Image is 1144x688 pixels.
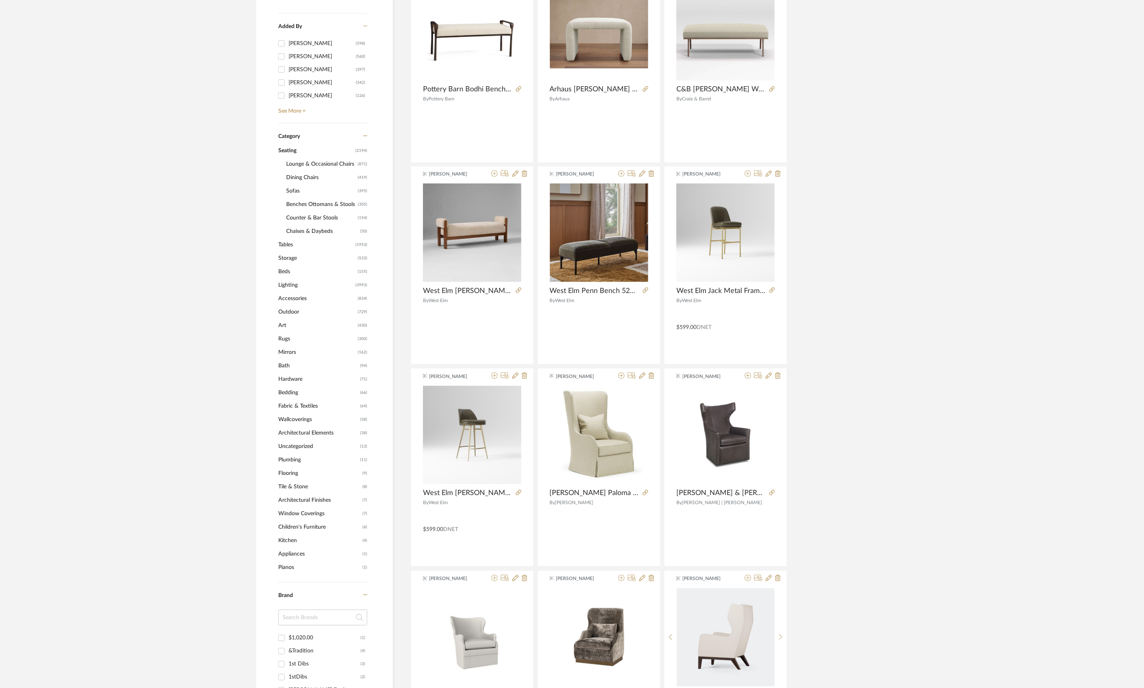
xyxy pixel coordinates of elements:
[278,319,356,332] span: Art
[289,645,361,658] div: &Tradition
[360,440,367,453] span: (13)
[362,467,367,480] span: (9)
[361,645,365,658] div: (4)
[555,298,575,303] span: West Elm
[289,89,356,102] div: [PERSON_NAME]
[278,593,293,598] span: Brand
[278,493,361,507] span: Architectural Finishes
[361,671,365,684] div: (2)
[278,440,358,453] span: Uncategorized
[278,238,353,251] span: Tables
[358,212,367,224] span: (154)
[683,170,732,178] span: [PERSON_NAME]
[550,85,640,94] span: Arhaus [PERSON_NAME] Ottoman 30W21D19H
[278,520,361,534] span: Children's Furniture
[550,183,648,282] img: West Elm Penn Bench 52W18D17H
[289,658,361,671] div: 1st Dibs
[358,292,367,305] span: (834)
[676,489,766,497] span: [PERSON_NAME] & [PERSON_NAME] Memory Swivel Chair #6555-MS 29.5"W x 38.5"D x 43.5"H
[356,50,365,63] div: (560)
[278,547,361,561] span: Appliances
[361,632,365,645] div: (1)
[429,575,479,582] span: [PERSON_NAME]
[278,372,358,386] span: Hardware
[286,225,358,238] span: Chaises & Daybeds
[360,359,367,372] span: (94)
[676,298,682,303] span: By
[289,671,361,684] div: 1stDibs
[278,426,358,440] span: Architectural Elements
[360,413,367,426] span: (58)
[682,298,701,303] span: West Elm
[423,96,429,101] span: By
[676,96,682,101] span: By
[555,500,594,505] span: [PERSON_NAME]
[278,346,356,359] span: Mirrors
[356,63,365,76] div: (397)
[358,252,367,265] span: (533)
[278,305,356,319] span: Outdoor
[360,373,367,386] span: (71)
[358,198,367,211] span: (305)
[278,251,356,265] span: Storage
[362,494,367,507] span: (7)
[556,575,606,582] span: [PERSON_NAME]
[423,500,429,505] span: By
[550,96,555,101] span: By
[276,102,367,115] a: See More +
[362,561,367,574] span: (1)
[289,76,356,89] div: [PERSON_NAME]
[550,500,555,505] span: By
[554,386,644,484] img: Holly Hunt Paloma Lounge Chair #5602 31"W x 38"D x 500.5"H
[360,386,367,399] span: (66)
[360,427,367,439] span: (38)
[429,500,448,505] span: West Elm
[278,534,361,547] span: Kitchen
[358,158,367,170] span: (871)
[278,24,302,29] span: Added By
[550,298,555,303] span: By
[289,63,356,76] div: [PERSON_NAME]
[429,96,455,101] span: Pottery Barn
[362,507,367,520] span: (7)
[361,658,365,671] div: (3)
[286,211,356,225] span: Counter & Bar Stools
[423,489,513,497] span: West Elm [PERSON_NAME] Leather Counter Stool - Slate leather 17.5"w x 20.1"d x 34"h
[362,521,367,533] span: (6)
[423,287,513,295] span: West Elm [PERSON_NAME] 58W18D21H
[278,467,361,480] span: Flooring
[278,359,358,372] span: Bath
[356,89,365,102] div: (126)
[358,333,367,345] span: (300)
[278,278,353,292] span: Lighting
[358,346,367,359] span: (162)
[556,373,606,380] span: [PERSON_NAME]
[360,225,367,238] span: (50)
[355,279,367,291] span: (3993)
[676,400,775,470] img: Hancock & Moore Noah Memory Swivel Chair #6555-MS 29.5"W x 38.5"D x 43.5"H
[289,50,356,63] div: [PERSON_NAME]
[429,298,448,303] span: West Elm
[355,238,367,251] span: (1953)
[358,171,367,184] span: (419)
[429,373,479,380] span: [PERSON_NAME]
[278,561,361,574] span: Pianos
[697,325,712,330] span: DNET
[423,85,513,94] span: Pottery Barn Bodhi Bench 47.5"W x 18"D x 20.5"H
[423,386,521,484] img: West Elm Finley Leather Counter Stool - Slate leather 17.5"w x 20.1"d x 34"h
[682,96,711,101] span: Crate & Barrel
[423,298,429,303] span: By
[289,37,356,50] div: [PERSON_NAME]
[423,183,521,282] img: West Elm Nils Bench 58W18D21H
[278,144,353,157] span: Seating
[358,306,367,318] span: (729)
[278,332,356,346] span: Rugs
[556,170,606,178] span: [PERSON_NAME]
[289,632,361,645] div: $1,020.00
[360,400,367,412] span: (64)
[358,185,367,197] span: (395)
[683,373,732,380] span: [PERSON_NAME]
[429,170,479,178] span: [PERSON_NAME]
[362,548,367,560] span: (1)
[356,76,365,89] div: (342)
